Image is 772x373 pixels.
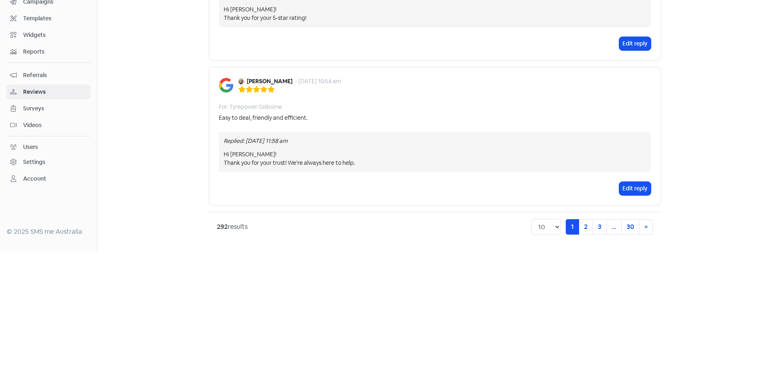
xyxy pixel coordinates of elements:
[6,227,90,237] div: © 2025 SMS me Australia
[6,28,90,43] a: Widgets
[23,104,87,113] span: Surveys
[6,171,90,186] a: Account
[6,84,90,99] a: Reviews
[6,68,90,83] a: Referrals
[224,137,288,144] i: Replied: [DATE] 11:58 am
[639,219,653,235] a: Next
[23,121,87,129] span: Videos
[619,37,651,50] button: Edit reply
[6,155,90,170] a: Settings
[217,222,228,231] strong: 292
[619,182,651,195] button: Edit reply
[224,5,646,22] div: Hi [PERSON_NAME]! Thank you for your 5-star rating!
[219,78,233,93] img: Image
[23,14,87,23] span: Templates
[219,103,282,111] div: For: Tyrepower Gisborne
[217,222,248,232] div: results
[621,219,639,235] a: 30
[238,78,244,84] img: Avatar
[6,118,90,133] a: Videos
[23,31,87,39] span: Widgets
[6,140,90,155] a: Users
[644,222,648,231] span: »
[219,114,308,122] div: Easy to deal, friendly and efficient.
[6,44,90,59] a: Reports
[23,47,87,56] span: Reports
[606,219,622,235] a: ...
[6,11,90,26] a: Templates
[23,175,46,183] div: Account
[6,101,90,116] a: Surveys
[295,77,341,86] div: - [DATE] 10:54 am
[566,219,579,235] a: 1
[23,71,87,80] span: Referrals
[579,219,593,235] a: 2
[23,158,45,166] div: Settings
[247,77,293,86] b: [PERSON_NAME]
[224,150,646,167] div: Hi [PERSON_NAME]! Thank you for your trust! We’re always here to help.
[23,143,38,151] div: Users
[23,88,87,96] span: Reviews
[592,219,607,235] a: 3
